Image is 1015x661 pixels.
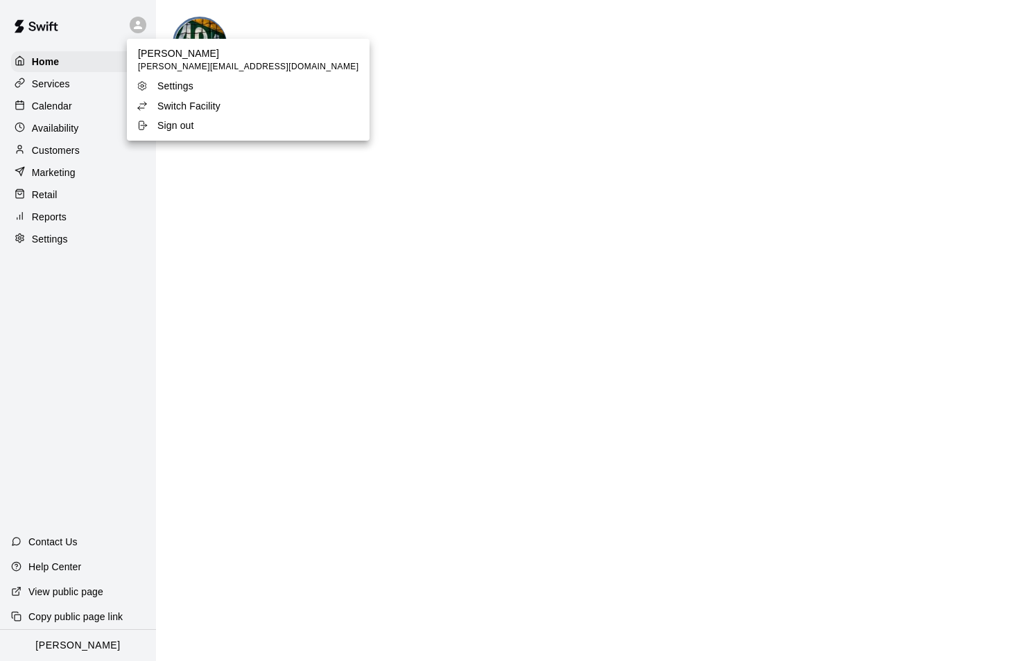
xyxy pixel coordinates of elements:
p: Settings [157,79,193,93]
span: [PERSON_NAME][EMAIL_ADDRESS][DOMAIN_NAME] [138,60,358,74]
a: Switch Facility [127,96,370,116]
p: Sign out [157,118,194,132]
p: Switch Facility [157,99,220,113]
a: Settings [127,76,370,96]
p: [PERSON_NAME] [138,46,358,60]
